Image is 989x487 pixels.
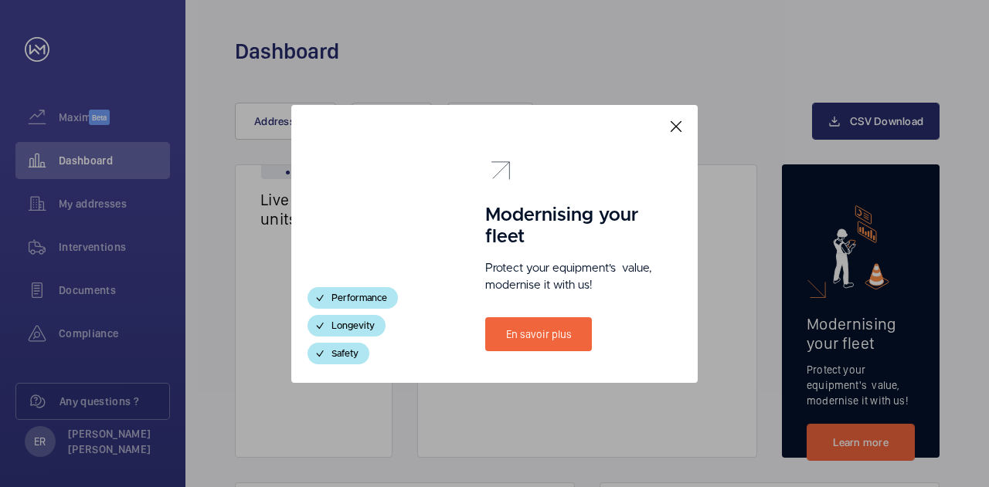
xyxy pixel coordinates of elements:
div: Safety [308,343,369,364]
div: Performance [308,287,398,309]
div: Longevity [308,315,386,337]
p: Protect your equipment's value, modernise it with us! [485,260,657,294]
h1: Modernising your fleet [485,205,657,248]
a: En savoir plus [485,317,592,351]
